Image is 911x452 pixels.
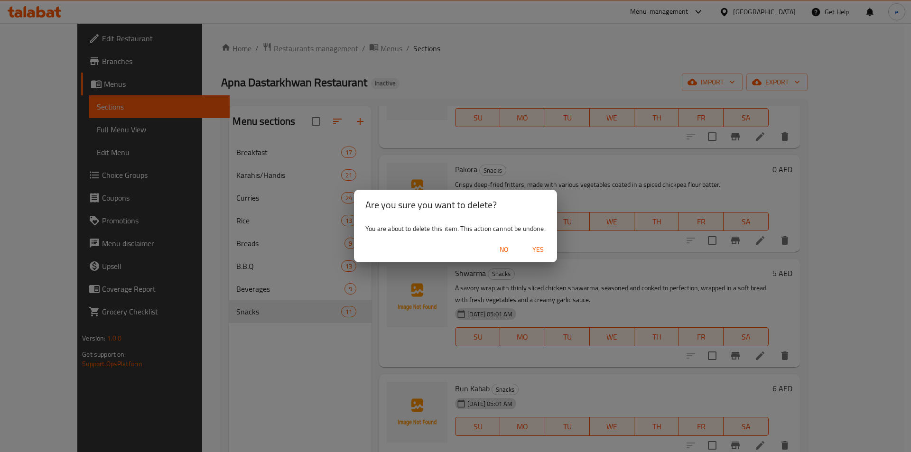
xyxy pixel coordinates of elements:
button: No [489,241,519,258]
div: You are about to delete this item. This action cannot be undone. [354,220,557,237]
span: No [493,244,515,256]
span: Yes [527,244,549,256]
h2: Are you sure you want to delete? [365,197,546,212]
button: Yes [523,241,553,258]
